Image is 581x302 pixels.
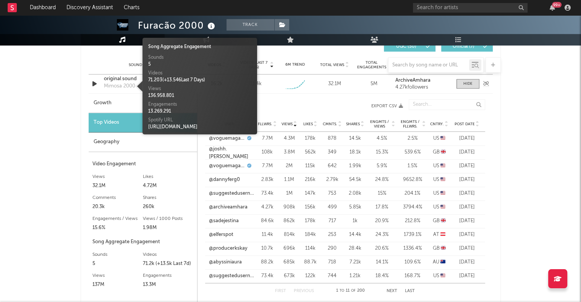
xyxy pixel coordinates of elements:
div: US [430,203,449,211]
div: 1.21k [346,272,365,280]
div: Song Aggregate Engagement [148,44,251,50]
div: 908k [281,203,298,211]
div: Likes [143,172,193,181]
div: original sound [104,75,184,83]
span: 🇺🇸 [440,163,445,168]
div: 24.8 % [369,176,395,184]
div: Growth [89,94,197,113]
div: GB [430,149,449,156]
a: @suggestedusername440 [209,190,254,197]
div: [DATE] [453,272,481,280]
div: US [430,162,449,170]
div: 204.1 % [399,190,426,197]
span: Fllwrs. [258,122,272,126]
span: 🇦🇹 [440,232,445,237]
div: 1.98M [143,223,193,233]
a: @joshh.[PERSON_NAME] [209,145,254,160]
div: 2.79k [323,176,342,184]
div: Engagements [148,101,251,108]
div: Song Aggregate Engagement [92,237,193,247]
input: Search... [409,99,485,110]
div: 2.08k [346,190,365,197]
div: 10.7k [258,245,277,252]
div: 24.3 % [369,231,395,239]
div: 84.6k [258,217,277,225]
div: Shares [143,193,193,202]
div: 5 [148,61,251,68]
span: Official ( 7 ) [446,44,481,49]
span: Cntry. [430,122,444,126]
div: 14.1 % [369,258,395,266]
div: Sounds [148,54,251,61]
div: 2.5 % [399,135,426,142]
a: @voguemagazine [209,162,245,170]
div: 15.6% [92,223,143,233]
div: US [430,176,449,184]
span: Engmts / Fllwrs. [399,120,421,129]
button: UGC(50) [384,42,435,52]
div: 5 [92,259,143,268]
div: Comments [92,193,143,202]
button: Next [387,289,397,293]
div: 18.4 % [369,272,395,280]
span: Views [282,122,293,126]
div: 5.85k [346,203,365,211]
div: 32.1M [317,80,352,88]
div: 2M [281,162,298,170]
button: 99+ [550,5,555,11]
span: 🇬🇧 [441,246,446,251]
div: [DATE] [453,245,481,252]
div: US [430,135,449,142]
div: Views / 1000 Posts [143,214,193,223]
span: to [340,289,344,292]
button: First [275,289,286,293]
div: AT [430,231,449,239]
div: 260k [143,202,193,212]
div: Top Videos [89,113,197,132]
div: 753 [323,190,342,197]
div: 1 11 200 [329,286,371,296]
div: 862k [281,217,298,225]
div: 99 + [552,2,562,8]
div: 11.4k [258,231,277,239]
div: 88.2k [258,258,277,266]
button: Previous [294,289,314,293]
div: [DATE] [453,258,481,266]
div: 253 [323,231,342,239]
a: @elferspot [209,231,233,239]
div: AU [430,258,449,266]
div: 32.1M [92,181,143,191]
span: 🇦🇺 [440,260,445,265]
div: 4.27k [258,203,277,211]
div: 7.7M [258,135,277,142]
div: 14.4k [346,231,365,239]
div: 17.8 % [369,203,395,211]
div: 115k [302,162,319,170]
div: 18.1k [346,149,365,156]
div: 122k [302,272,319,280]
a: @suggestedusername440 [209,272,254,280]
div: 562k [302,149,319,156]
div: 71.203 ( + 13.546 Last 7 Days) [148,77,251,84]
div: Videos [143,250,193,259]
div: [DATE] [453,231,481,239]
div: Views [92,172,143,181]
div: 147k [302,190,319,197]
button: Track [227,19,274,31]
div: 109.6 % [399,258,426,266]
a: [URL][DOMAIN_NAME] [148,125,197,129]
span: 🇺🇸 [440,136,445,141]
span: Shares [346,122,360,126]
div: 539.6 % [399,149,426,156]
div: [DATE] [453,149,481,156]
div: Spotify URL [148,117,251,124]
div: 349 [323,149,342,156]
span: Engmts / Views [369,120,391,129]
div: 9652.8 % [399,176,426,184]
div: 1739.1 % [399,231,426,239]
div: Video Engagement [92,160,193,169]
div: 3.8M [281,149,298,156]
div: 878 [323,135,342,142]
span: Cmnts. [323,122,337,126]
div: 1M [281,190,298,197]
